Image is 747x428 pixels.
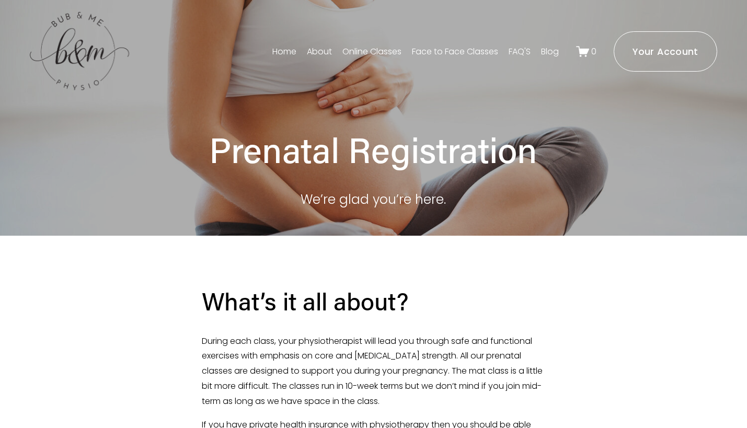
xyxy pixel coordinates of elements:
[576,45,597,58] a: 0 items in cart
[412,43,498,60] a: Face to Face Classes
[614,31,717,72] a: Your Account
[307,43,332,60] a: About
[30,11,129,92] img: bubandme
[342,43,401,60] a: Online Classes
[202,334,545,409] p: During each class, your physiotherapist will lead you through safe and functional exercises with ...
[202,285,545,317] h2: What’s it all about?
[116,128,631,171] h1: Prenatal Registration
[509,43,531,60] a: FAQ'S
[591,45,596,57] span: 0
[272,43,296,60] a: Home
[116,188,631,211] p: We’re glad you’re here.
[541,43,559,60] a: Blog
[633,45,698,58] ms-portal-inner: Your Account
